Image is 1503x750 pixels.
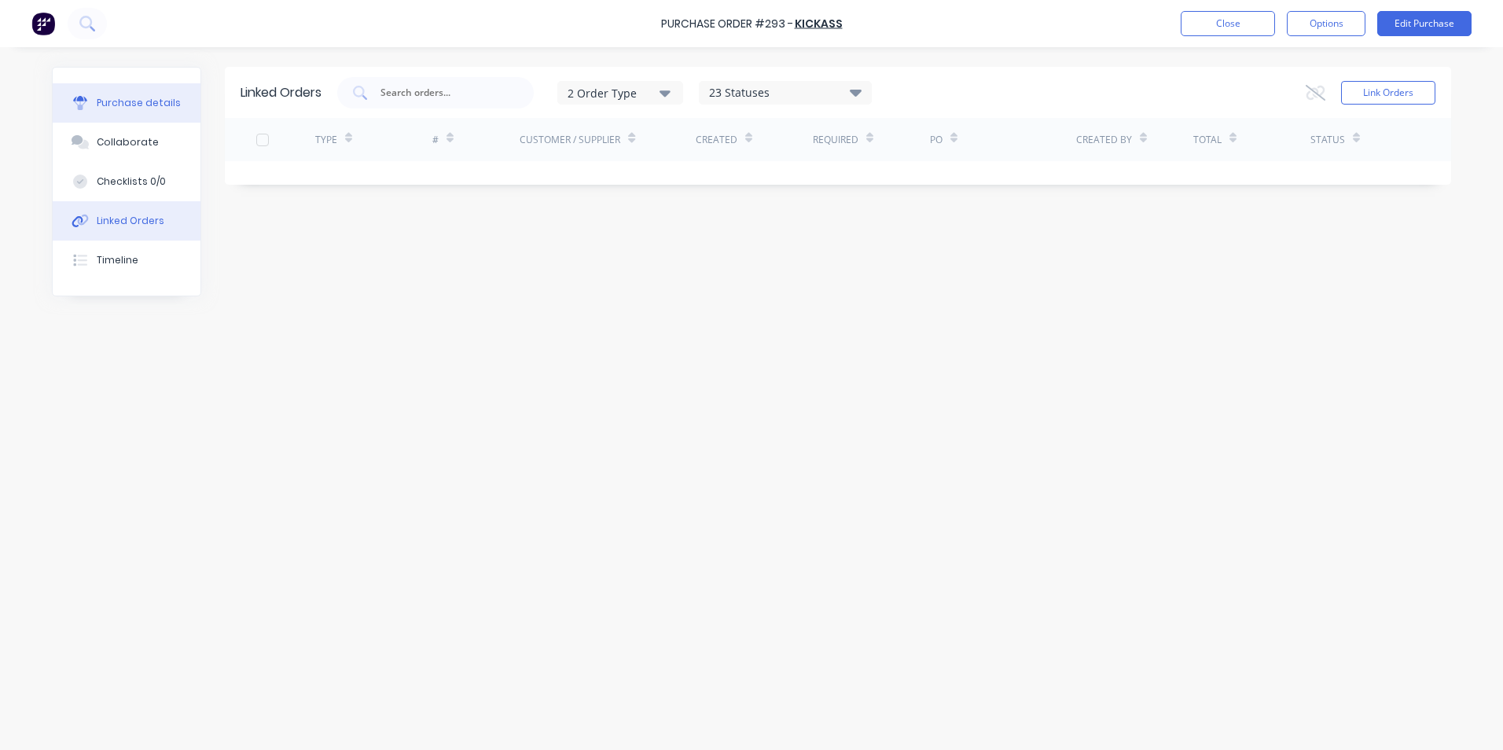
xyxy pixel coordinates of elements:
div: Linked Orders [241,83,322,102]
div: Created [696,133,737,147]
div: Customer / Supplier [520,133,620,147]
div: Checklists 0/0 [97,175,166,189]
div: Collaborate [97,135,159,149]
button: 2 Order Type [557,81,683,105]
div: Created By [1076,133,1132,147]
button: Close [1181,11,1275,36]
div: 2 Order Type [568,84,673,101]
div: # [432,133,439,147]
button: Collaborate [53,123,200,162]
div: 23 Statuses [700,84,871,101]
div: TYPE [315,133,337,147]
div: Purchase details [97,96,181,110]
div: Total [1193,133,1222,147]
div: Timeline [97,253,138,267]
img: Factory [31,12,55,35]
div: Linked Orders [97,214,164,228]
button: Linked Orders [53,201,200,241]
div: Purchase Order #293 - [661,16,793,32]
div: PO [930,133,943,147]
div: Status [1310,133,1345,147]
button: Link Orders [1341,81,1435,105]
button: Options [1287,11,1365,36]
button: Timeline [53,241,200,280]
button: Edit Purchase [1377,11,1472,36]
a: Kickass [795,16,843,31]
button: Checklists 0/0 [53,162,200,201]
input: Search orders... [379,85,509,101]
div: Required [813,133,858,147]
button: Purchase details [53,83,200,123]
